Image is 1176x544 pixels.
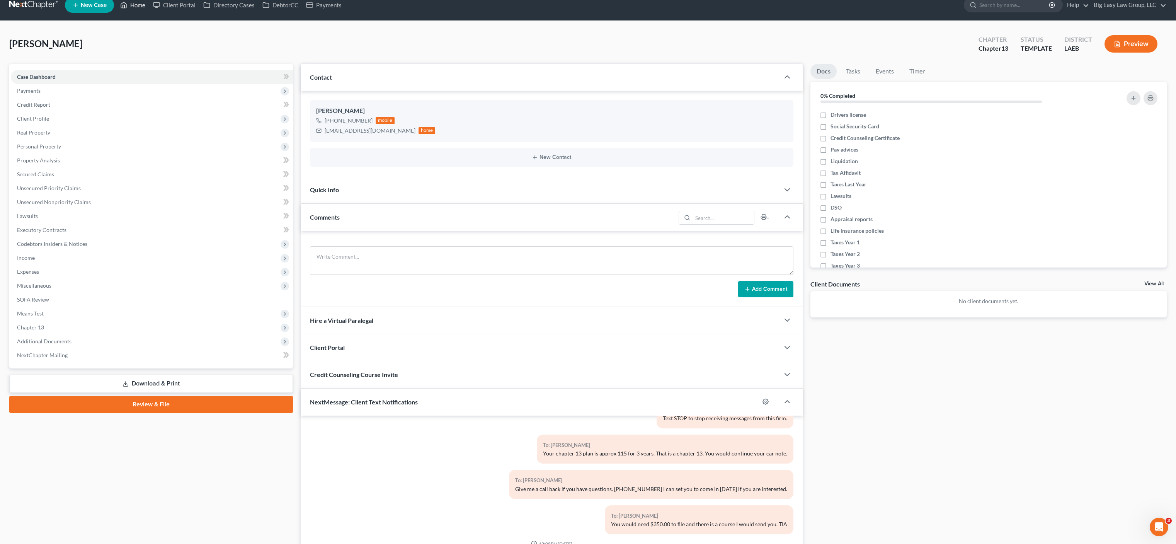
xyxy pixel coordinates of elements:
span: Secured Claims [17,171,54,177]
a: Tasks [840,64,866,79]
span: NextMessage: Client Text Notifications [310,398,418,406]
span: Means Test [17,310,44,317]
div: Client Documents [810,280,860,288]
span: Tax Affidavit [831,169,861,177]
span: Taxes Year 3 [831,262,860,269]
input: Search... [693,211,754,224]
span: Payments [17,87,41,94]
span: Additional Documents [17,338,71,344]
span: Unsecured Nonpriority Claims [17,199,91,205]
span: Property Analysis [17,157,60,164]
span: Expenses [17,268,39,275]
a: Unsecured Nonpriority Claims [11,195,293,209]
a: Secured Claims [11,167,293,181]
span: Social Security Card [831,123,879,130]
span: [PERSON_NAME] [9,38,82,49]
div: To: [PERSON_NAME] [543,441,787,450]
div: To: [PERSON_NAME] [611,512,787,520]
span: Credit Report [17,101,50,108]
span: Quick Info [310,186,339,193]
a: SOFA Review [11,293,293,307]
div: Chapter [979,44,1008,53]
div: Give me a call back if you have questions. [PHONE_NUMBER] I can set you to come in [DATE] if you ... [515,485,787,493]
a: Unsecured Priority Claims [11,181,293,195]
span: Contact [310,73,332,81]
span: Taxes Year 2 [831,250,860,258]
span: Lawsuits [831,192,851,200]
span: Liquidation [831,157,858,165]
span: Taxes Year 1 [831,239,860,246]
a: Timer [903,64,931,79]
span: Personal Property [17,143,61,150]
div: You would need $350.00 to file and there is a course I would send you. TIA [611,520,787,528]
a: Executory Contracts [11,223,293,237]
div: Chapter [979,35,1008,44]
div: District [1064,35,1092,44]
div: LAEB [1064,44,1092,53]
span: Chapter 13 [17,324,44,331]
span: DSO [831,204,842,211]
button: Add Comment [738,281,793,297]
a: Download & Print [9,375,293,393]
span: Real Property [17,129,50,136]
span: SOFA Review [17,296,49,303]
a: Docs [810,64,837,79]
span: Lawsuits [17,213,38,219]
span: Codebtors Insiders & Notices [17,240,87,247]
span: Life insurance policies [831,227,884,235]
span: Comments [310,213,340,221]
div: [PERSON_NAME] [316,106,787,116]
span: Appraisal reports [831,215,873,223]
span: Client Profile [17,115,49,122]
span: Income [17,254,35,261]
a: Review & File [9,396,293,413]
div: [PHONE_NUMBER] [325,117,373,124]
span: Executory Contracts [17,227,66,233]
span: Hire a Virtual Paralegal [310,317,373,324]
span: 13 [1001,44,1008,52]
div: TEMPLATE [1021,44,1052,53]
span: 3 [1166,518,1172,524]
span: Drivers license [831,111,866,119]
a: Property Analysis [11,153,293,167]
span: Pay advices [831,146,858,153]
span: Client Portal [310,344,345,351]
div: To: [PERSON_NAME] [515,476,787,485]
div: home [419,127,436,134]
span: Credit Counseling Course Invite [310,371,398,378]
a: NextChapter Mailing [11,348,293,362]
button: Preview [1105,35,1157,53]
strong: 0% Completed [820,92,855,99]
a: Case Dashboard [11,70,293,84]
div: Your chapter 13 plan is approx 115 for 3 years. That is a chapter 13. You would continue your car... [543,450,787,457]
span: Case Dashboard [17,73,56,80]
a: Credit Report [11,98,293,112]
div: Text STOP to stop receiving messages from this firm. [663,414,787,422]
a: Lawsuits [11,209,293,223]
span: Taxes Last Year [831,181,866,188]
a: View All [1144,281,1164,286]
span: Unsecured Priority Claims [17,185,81,191]
div: Status [1021,35,1052,44]
span: Miscellaneous [17,282,51,289]
p: No client documents yet. [817,297,1161,305]
span: NextChapter Mailing [17,352,68,358]
div: [EMAIL_ADDRESS][DOMAIN_NAME] [325,127,415,135]
span: Credit Counseling Certificate [831,134,900,142]
a: Events [870,64,900,79]
span: New Case [81,2,107,8]
iframe: Intercom live chat [1150,518,1168,536]
button: New Contact [316,154,787,160]
div: mobile [376,117,395,124]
